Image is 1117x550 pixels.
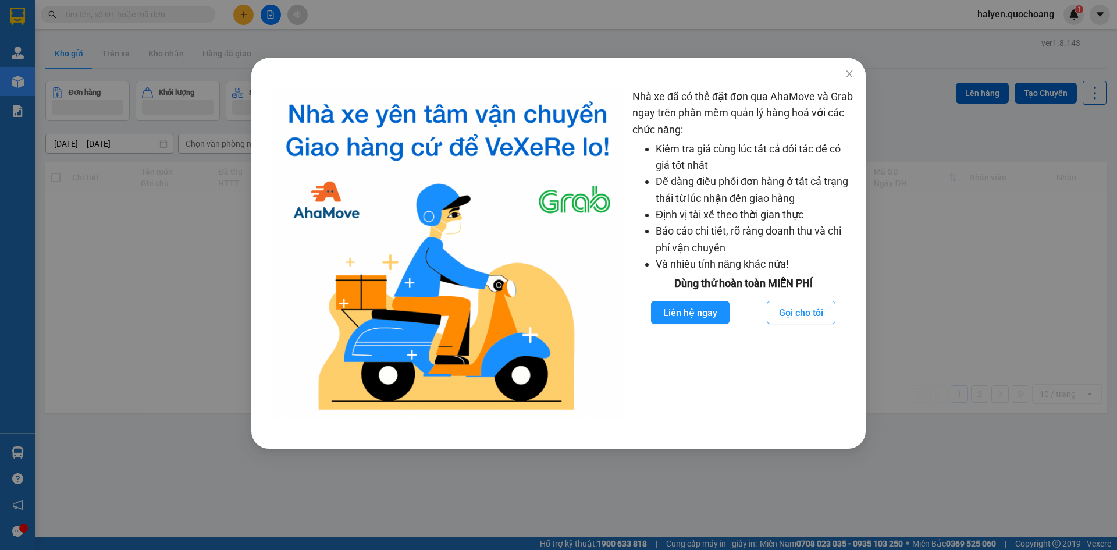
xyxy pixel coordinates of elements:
[656,207,854,223] li: Định vị tài xế theo thời gian thực
[833,58,866,91] button: Close
[779,306,823,320] span: Gọi cho tôi
[272,88,623,420] img: logo
[663,306,717,320] span: Liên hệ ngay
[632,88,854,420] div: Nhà xe đã có thể đặt đơn qua AhaMove và Grab ngay trên phần mềm quản lý hàng hoá với các chức năng:
[632,275,854,292] div: Dùng thử hoàn toàn MIỄN PHÍ
[767,301,835,324] button: Gọi cho tôi
[656,173,854,207] li: Dễ dàng điều phối đơn hàng ở tất cả trạng thái từ lúc nhận đến giao hàng
[656,256,854,272] li: Và nhiều tính năng khác nữa!
[845,69,854,79] span: close
[651,301,730,324] button: Liên hệ ngay
[656,141,854,174] li: Kiểm tra giá cùng lúc tất cả đối tác để có giá tốt nhất
[656,223,854,256] li: Báo cáo chi tiết, rõ ràng doanh thu và chi phí vận chuyển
